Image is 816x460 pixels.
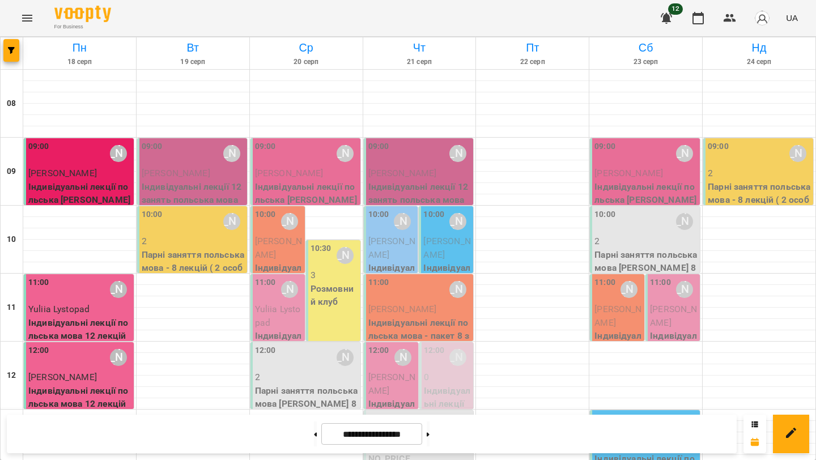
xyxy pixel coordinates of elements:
div: Valentyna Krytskaliuk [620,281,637,298]
p: Індивідуальні лекції польська мова 12 лекцій [PERSON_NAME] [28,316,131,356]
label: 09:00 [368,140,389,153]
div: Anna Litkovets [676,213,693,230]
span: [PERSON_NAME] [368,236,415,260]
p: 3 [311,269,358,282]
span: [PERSON_NAME] [423,236,470,260]
p: Парні заняття польська мова [PERSON_NAME] 8 занять [255,384,358,424]
p: 2 [594,235,698,248]
h6: Пт [478,39,587,57]
label: 09:00 [28,140,49,153]
label: 10:00 [142,208,163,221]
div: Anna Litkovets [281,281,298,298]
label: 10:00 [255,208,276,221]
h6: 22 серп [478,57,587,67]
p: Індивідуальні лекції польська мова 12 лекцій [PERSON_NAME] [28,384,131,424]
p: Індивідуальні лекції польська мова - пакет 8 занять [255,261,303,341]
label: 09:00 [142,140,163,153]
h6: 21 серп [365,57,474,67]
label: 12:00 [368,344,389,357]
span: [PERSON_NAME] [255,168,324,178]
div: Anna Litkovets [110,145,127,162]
h6: 11 [7,301,16,314]
p: Парні заняття польська мова [PERSON_NAME] 8 занять [594,248,698,288]
div: Valentyna Krytskaliuk [394,213,411,230]
h6: 09 [7,165,16,178]
label: 09:00 [594,140,615,153]
img: avatar_s.png [754,10,770,26]
h6: 23 серп [591,57,700,67]
label: 12:00 [424,344,445,357]
label: 11:00 [650,276,671,289]
span: Yuliia Lystopad [255,304,301,328]
p: Індивідуальні лекції польська мова 12 лекцій [PERSON_NAME] [255,329,303,409]
label: 09:00 [708,140,729,153]
button: UA [781,7,802,28]
h6: Ср [252,39,361,57]
p: Індивідуальні лекції польська мова - пакет 4 заняття [368,261,416,341]
h6: 24 серп [704,57,814,67]
h6: 12 [7,369,16,382]
p: Індивідуальні лекції польська [PERSON_NAME] 8 занять [28,180,131,220]
div: Anna Litkovets [676,281,693,298]
span: [PERSON_NAME] [368,304,437,314]
span: [PERSON_NAME] [368,168,437,178]
span: UA [786,12,798,24]
label: 10:00 [594,208,615,221]
span: For Business [54,23,111,31]
label: 11:00 [255,276,276,289]
label: 09:00 [255,140,276,153]
span: 12 [668,3,683,15]
p: 2 [255,370,358,384]
p: Парні заняття польська мова - 8 лекцій ( 2 особи ) [708,180,811,220]
p: Індивідуальні лекції польська мова - пакет 8 занять [594,329,642,409]
h6: Пн [25,39,134,57]
h6: 20 серп [252,57,361,67]
h6: 18 серп [25,57,134,67]
p: Індивідуальні лекції польська мова 12 лекцій [PERSON_NAME] [650,329,698,409]
span: [PERSON_NAME] [650,304,697,328]
div: Anna Litkovets [110,281,127,298]
h6: 10 [7,233,16,246]
p: 0 [424,370,471,384]
button: Menu [14,5,41,32]
p: 2 [708,167,811,180]
p: Індивідуальні лекції польська [PERSON_NAME] 8 занять [594,180,698,220]
label: 10:00 [423,208,444,221]
p: Індивідуальні лекції польська мова - пакет 8 занять [368,316,471,356]
h6: Сб [591,39,700,57]
p: 2 [142,235,245,248]
span: [PERSON_NAME] [594,168,663,178]
label: 10:30 [311,242,331,255]
div: Anna Litkovets [110,349,127,366]
span: [PERSON_NAME] [28,372,97,382]
p: Індивідуальні лекції 12 занять польська мова [142,180,245,207]
label: 12:00 [28,344,49,357]
p: Парні заняття польська мова - 8 лекцій ( 2 особи ) [142,248,245,288]
label: 11:00 [594,276,615,289]
div: Sofiia Aloshyna [789,145,806,162]
div: Anna Litkovets [449,213,466,230]
div: Valentyna Krytskaliuk [449,145,466,162]
span: [PERSON_NAME] [28,168,97,178]
div: Anna Litkovets [337,349,354,366]
img: Voopty Logo [54,6,111,22]
p: Індивідуальні лекції польська [PERSON_NAME] 8 занять [255,180,358,220]
label: 11:00 [368,276,389,289]
div: Valentyna Krytskaliuk [281,213,298,230]
label: 11:00 [28,276,49,289]
h6: Вт [138,39,248,57]
div: Anna Litkovets [394,349,411,366]
p: Індивідуальні лекції польська мова [PERSON_NAME] ( 4 заняття ) [423,261,471,355]
div: Anna Litkovets [337,145,354,162]
p: Індивідуальні лекції 12 занять польська мова [368,180,471,207]
div: Valentyna Krytskaliuk [223,145,240,162]
h6: Чт [365,39,474,57]
h6: 19 серп [138,57,248,67]
span: [PERSON_NAME] [255,236,302,260]
span: [PERSON_NAME] [142,168,210,178]
span: [PERSON_NAME] [368,372,415,396]
div: Sofiia Aloshyna [337,247,354,264]
label: 10:00 [368,208,389,221]
p: Розмовний клуб [311,282,358,309]
span: [PERSON_NAME] [594,304,641,328]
